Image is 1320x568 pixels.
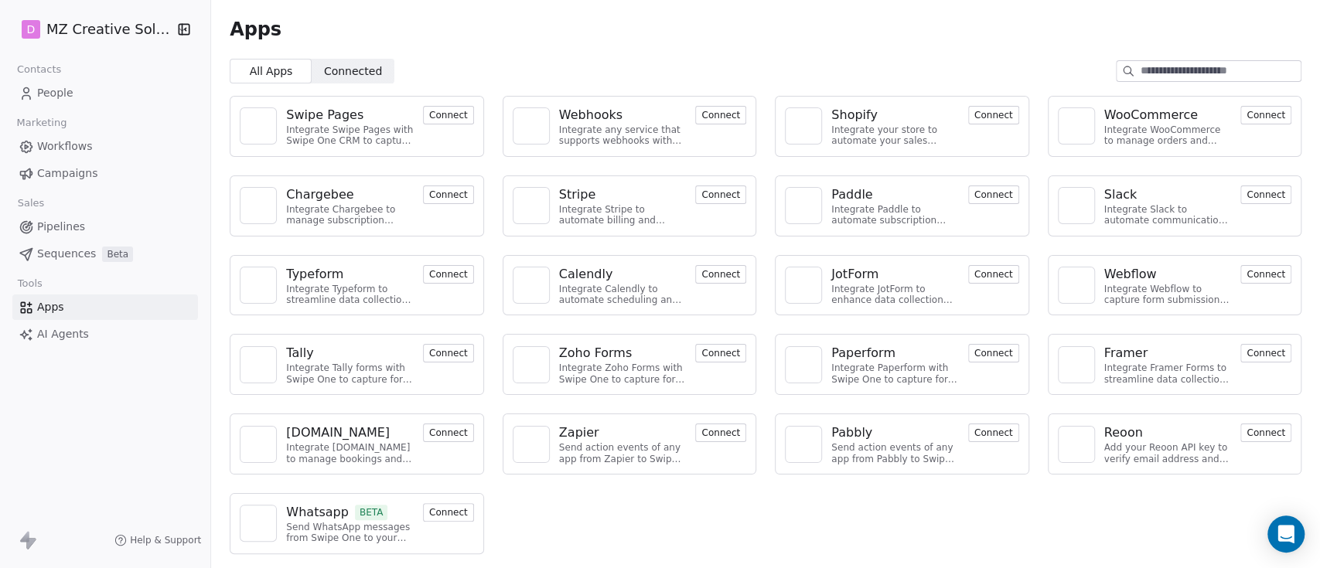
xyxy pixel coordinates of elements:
[785,426,822,463] a: NA
[423,344,474,362] button: Connect
[513,346,550,383] a: NA
[230,18,281,41] span: Apps
[423,503,474,522] button: Connect
[831,284,959,306] div: Integrate JotForm to enhance data collection and improve customer engagement.
[286,423,414,442] a: [DOMAIN_NAME]
[695,425,746,440] a: Connect
[114,534,201,546] a: Help & Support
[1104,185,1137,204] div: Slack
[831,106,959,124] a: Shopify
[1240,185,1291,204] button: Connect
[831,265,959,284] a: JotForm
[1104,362,1232,385] div: Integrate Framer Forms to streamline data collection and customer engagement.
[286,185,353,204] div: Chargebee
[130,534,201,546] span: Help & Support
[559,344,687,362] a: Zoho Forms
[1104,106,1198,124] div: WooCommerce
[559,124,687,147] div: Integrate any service that supports webhooks with Swipe One to capture and automate data workflows.
[240,267,277,304] a: NA
[12,161,198,186] a: Campaigns
[286,106,363,124] div: Swipe Pages
[1058,267,1095,304] a: NA
[559,442,687,464] div: Send action events of any app from Zapier to Swipe One
[247,114,270,138] img: NA
[247,194,270,217] img: NA
[1104,284,1232,306] div: Integrate Webflow to capture form submissions and automate customer engagement.
[286,503,349,522] div: Whatsapp
[520,433,543,456] img: NA
[1104,124,1232,147] div: Integrate WooCommerce to manage orders and customer data
[831,265,878,284] div: JotForm
[286,344,414,362] a: Tally
[240,107,277,145] a: NA
[792,274,815,297] img: NA
[559,362,687,385] div: Integrate Zoho Forms with Swipe One to capture form submissions.
[520,114,543,138] img: NA
[1240,187,1291,202] a: Connect
[968,187,1019,202] a: Connect
[520,274,543,297] img: NA
[286,442,414,464] div: Integrate [DOMAIN_NAME] to manage bookings and streamline scheduling.
[968,344,1019,362] button: Connect
[286,124,414,147] div: Integrate Swipe Pages with Swipe One CRM to capture lead data.
[286,204,414,226] div: Integrate Chargebee to manage subscription billing and customer data.
[1104,106,1232,124] a: WooCommerce
[1065,114,1088,138] img: NA
[423,187,474,202] a: Connect
[286,503,414,522] a: WhatsappBETA
[27,22,36,37] span: D
[968,185,1019,204] button: Connect
[1240,106,1291,124] button: Connect
[423,505,474,519] a: Connect
[1104,265,1157,284] div: Webflow
[695,185,746,204] button: Connect
[792,194,815,217] img: NA
[831,442,959,464] div: Send action events of any app from Pabbly to Swipe One
[37,219,85,235] span: Pipelines
[11,192,51,215] span: Sales
[1104,442,1232,464] div: Add your Reoon API key to verify email address and reduce bounces
[10,58,68,81] span: Contacts
[792,114,815,138] img: NA
[286,265,414,284] a: Typeform
[831,204,959,226] div: Integrate Paddle to automate subscription management and customer engagement.
[247,433,270,456] img: NA
[695,267,746,281] a: Connect
[240,426,277,463] a: NA
[423,106,474,124] button: Connect
[968,107,1019,122] a: Connect
[559,106,622,124] div: Webhooks
[513,267,550,304] a: NA
[1065,274,1088,297] img: NA
[1065,194,1088,217] img: NA
[1267,515,1305,553] div: Open Intercom Messenger
[513,107,550,145] a: NA
[286,265,343,284] div: Typeform
[423,267,474,281] a: Connect
[513,187,550,224] a: NA
[831,423,872,442] div: Pabbly
[324,63,382,80] span: Connected
[559,265,687,284] a: Calendly
[559,423,599,442] div: Zapier
[1104,185,1232,204] a: Slack
[1058,107,1095,145] a: NA
[559,423,687,442] a: Zapier
[968,265,1019,284] button: Connect
[12,134,198,159] a: Workflows
[968,423,1019,442] button: Connect
[831,344,959,362] a: Paperform
[559,106,687,124] a: Webhooks
[695,107,746,122] a: Connect
[792,433,815,456] img: NA
[423,345,474,360] a: Connect
[1104,204,1232,226] div: Integrate Slack to automate communication and collaboration.
[520,194,543,217] img: NA
[1240,265,1291,284] button: Connect
[785,107,822,145] a: NA
[695,344,746,362] button: Connect
[46,19,173,39] span: MZ Creative Solution
[1058,346,1095,383] a: NA
[12,241,198,267] a: SequencesBeta
[831,423,959,442] a: Pabbly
